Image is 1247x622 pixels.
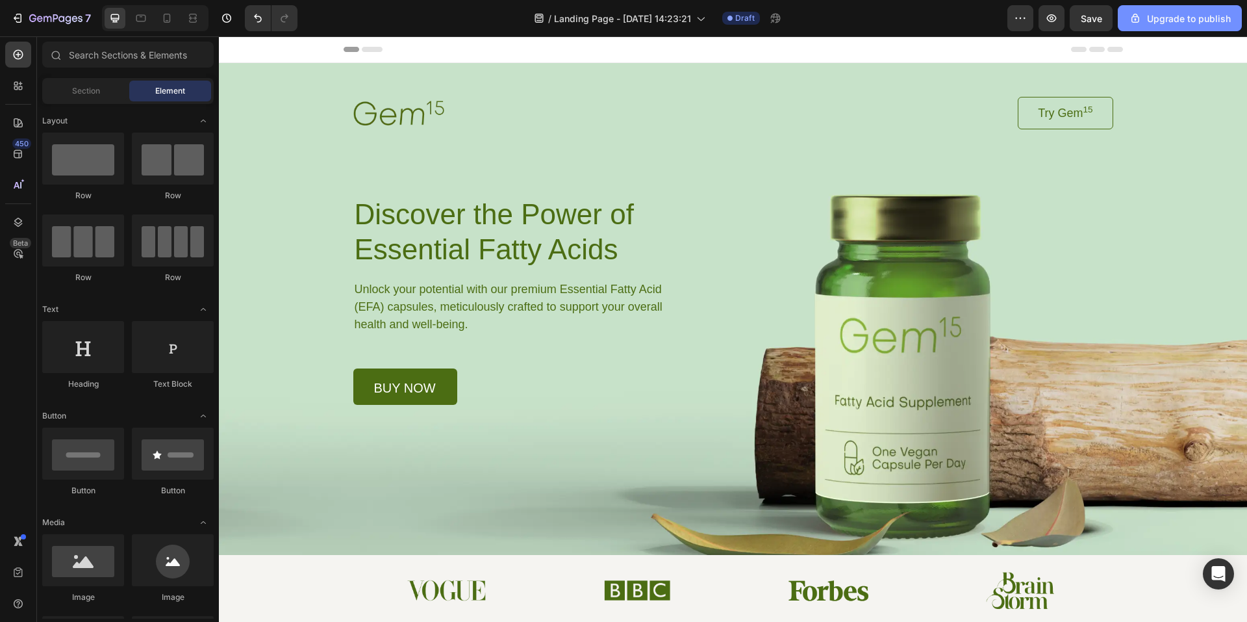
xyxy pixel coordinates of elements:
[134,332,238,369] a: buy now
[42,190,124,201] div: Row
[864,68,874,78] sup: 15
[42,304,58,315] span: Text
[155,85,185,97] span: Element
[134,159,465,232] h1: Discover the Power of Essential Fatty Acids
[42,378,124,390] div: Heading
[245,5,297,31] div: Undo/Redo
[42,42,214,68] input: Search Sections & Elements
[188,543,267,564] img: gempages_432750572815254551-dc4124ae-d69a-4f52-9342-fd6e04f1a8a0.png
[132,272,214,283] div: Row
[42,485,124,497] div: Button
[219,36,1247,622] iframe: Design area
[1129,12,1231,25] div: Upgrade to publish
[42,517,65,528] span: Media
[1203,558,1234,590] div: Open Intercom Messenger
[193,512,214,533] span: Toggle open
[193,406,214,426] span: Toggle open
[132,378,214,390] div: Text Block
[72,85,100,97] span: Section
[193,299,214,320] span: Toggle open
[548,12,551,25] span: /
[132,190,214,201] div: Row
[155,345,217,358] p: buy now
[554,12,691,25] span: Landing Page - [DATE] 14:23:21
[42,115,68,127] span: Layout
[132,591,214,603] div: Image
[819,67,874,86] p: Try Gem
[767,536,835,573] img: gempages_432750572815254551-71ed4ced-0322-4426-9f3d-d21472cc8a0a.png
[566,543,653,566] img: gempages_432750572815254551-385b9199-f943-46d9-a539-d2bdce719606.png
[1118,5,1242,31] button: Upgrade to publish
[799,60,894,93] a: Try Gem15
[132,485,214,497] div: Button
[42,410,66,422] span: Button
[1081,13,1102,24] span: Save
[42,591,124,603] div: Image
[42,272,124,283] div: Row
[136,244,463,297] p: Unlock your potential with our premium Essential Fatty Acid (EFA) capsules, meticulously crafted ...
[1070,5,1113,31] button: Save
[5,5,97,31] button: 7
[85,10,91,26] p: 7
[10,238,31,248] div: Beta
[12,138,31,149] div: 450
[735,12,755,24] span: Draft
[193,110,214,131] span: Toggle open
[384,539,452,569] img: gempages_432750572815254551-87611b01-590f-4dcc-a9c6-971216515a09.png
